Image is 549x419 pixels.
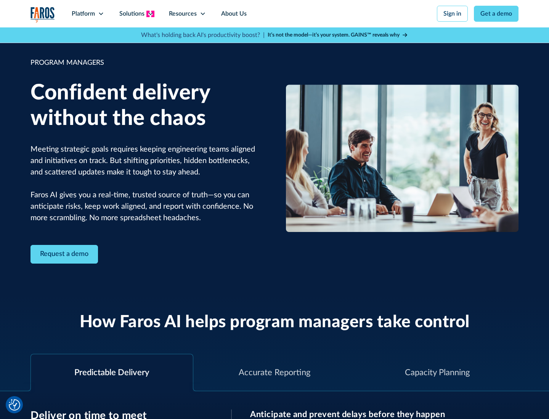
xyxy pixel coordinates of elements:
[30,144,263,224] p: Meeting strategic goals requires keeping engineering teams aligned and initiatives on track. But ...
[30,58,263,68] div: PROGRAM MANAGERS
[72,9,95,18] div: Platform
[119,9,144,18] div: Solutions
[9,399,20,411] button: Cookie Settings
[405,366,470,379] div: Capacity Planning
[268,32,400,38] strong: It’s not the model—it’s your system. GAINS™ reveals why
[30,245,98,264] a: Contact Modal
[74,366,149,379] div: Predictable Delivery
[30,7,55,22] img: Logo of the analytics and reporting company Faros.
[80,312,470,333] h2: How Faros AI helps program managers take control
[474,6,518,22] a: Get a demo
[437,6,468,22] a: Sign in
[9,399,20,411] img: Revisit consent button
[169,9,197,18] div: Resources
[30,7,55,22] a: home
[239,366,310,379] div: Accurate Reporting
[141,30,265,40] p: What's holding back AI's productivity boost? |
[30,80,263,131] h1: Confident delivery without the chaos
[268,31,408,39] a: It’s not the model—it’s your system. GAINS™ reveals why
